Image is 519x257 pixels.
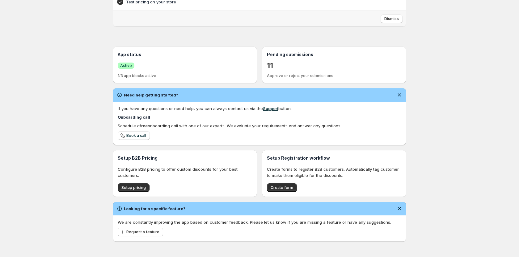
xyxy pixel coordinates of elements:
[124,206,185,212] h2: Looking for a specific feature?
[118,105,401,112] div: If you have any questions or need help, you can always contact us via the button.
[267,73,401,78] p: Approve or reject your submissions
[118,114,401,120] h4: Onboarding call
[120,63,132,68] span: Active
[126,230,159,235] span: Request a feature
[118,62,134,69] a: SuccessActive
[118,166,252,178] p: Configure B2B pricing to offer custom discounts for your best customers.
[118,183,150,192] button: Setup pricing
[118,219,401,225] p: We are constantly improving the app based on customer feedback. Please let us know if you are mis...
[395,91,404,99] button: Dismiss notification
[118,123,401,129] div: Schedule a onboarding call with one of our experts. We evaluate your requirements and answer any ...
[267,183,297,192] button: Create form
[118,51,252,58] h3: App status
[121,185,146,190] span: Setup pricing
[263,106,278,111] a: Support
[267,155,401,161] h3: Setup Registration workflow
[140,123,148,128] b: free
[267,51,401,58] h3: Pending submissions
[118,131,150,140] a: Book a call
[118,155,252,161] h3: Setup B2B Pricing
[384,16,399,21] span: Dismiss
[271,185,293,190] span: Create form
[395,204,404,213] button: Dismiss notification
[118,228,163,236] button: Request a feature
[126,133,146,138] span: Book a call
[267,61,273,71] a: 11
[267,166,401,178] p: Create forms to register B2B customers. Automatically tag customer to make them eligible for the ...
[381,14,403,23] button: Dismiss
[124,92,178,98] h2: Need help getting started?
[118,73,252,78] p: 1/3 app blocks active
